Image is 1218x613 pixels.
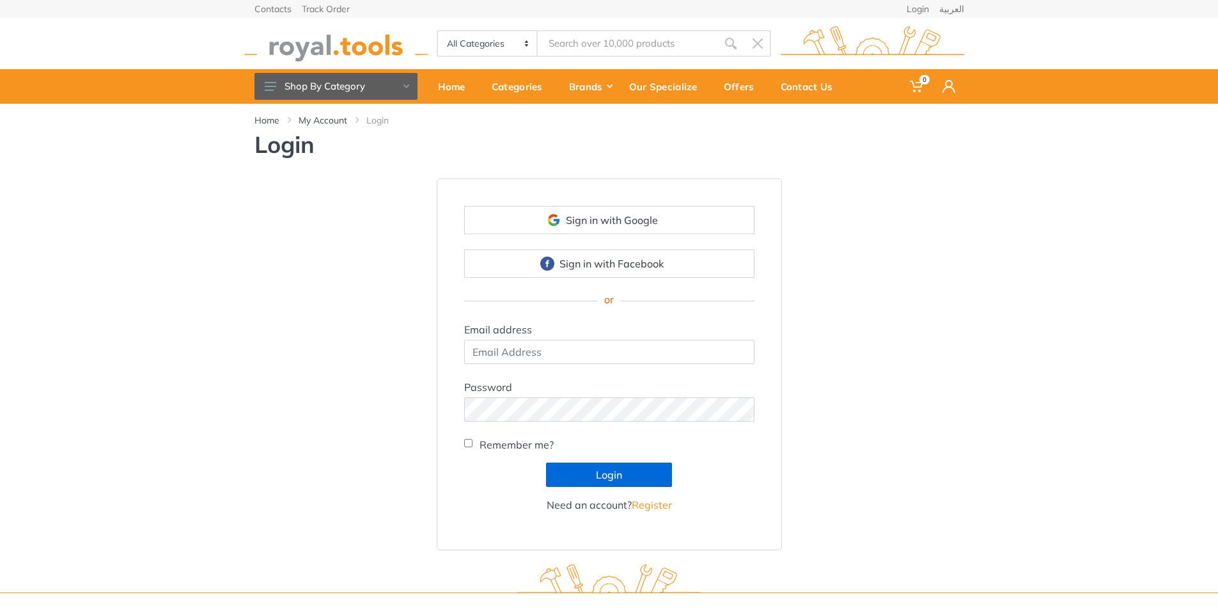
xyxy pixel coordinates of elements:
span: or [598,293,620,306]
a: Offers [715,69,772,104]
img: sign in [540,257,554,271]
a: sign in Sign in with Google [464,206,754,234]
a: Our Specialize [620,69,715,104]
label: Remember me? [480,437,554,452]
a: العربية [939,4,964,13]
select: Category [438,31,538,56]
div: Offers [715,73,772,100]
a: Contacts [254,4,292,13]
div: Categories [483,73,560,100]
label: Email address [464,322,532,337]
label: Password [464,379,512,395]
input: Remember me? [464,439,472,447]
span: 0 [919,75,930,84]
div: Contact Us [772,73,850,100]
input: Site search [538,30,717,57]
div: Our Specialize [620,73,715,100]
a: Login [907,4,929,13]
a: Contact Us [772,69,850,104]
button: Shop By Category [254,73,418,100]
a: Home [429,69,483,104]
nav: breadcrumb [254,114,964,127]
div: Home [429,73,483,100]
a: 0 [901,69,933,104]
a: sign in Sign in with Facebook [464,250,754,278]
a: Home [254,114,279,127]
a: My Account [299,114,347,127]
a: Categories [483,69,560,104]
img: royal.tools Logo [244,26,428,61]
p: Need an account? [464,497,754,513]
button: Login [546,463,672,487]
div: Brands [560,73,620,100]
h1: Login [254,131,964,158]
li: Login [366,114,408,127]
a: Register [632,498,672,511]
input: Email Address [464,340,754,364]
img: royal.tools Logo [517,564,701,600]
a: Track Order [302,4,350,13]
img: royal.tools Logo [781,26,964,61]
img: sign in [547,213,561,227]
